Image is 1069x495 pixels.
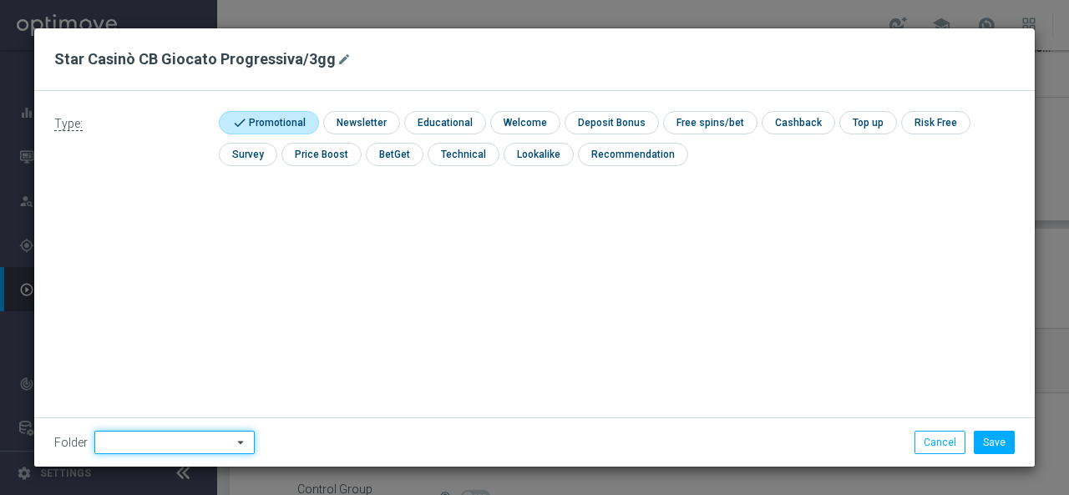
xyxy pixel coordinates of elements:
button: Cancel [914,431,965,454]
i: arrow_drop_down [233,432,250,453]
span: Type: [54,117,83,131]
i: mode_edit [337,53,351,66]
button: Save [974,431,1015,454]
h2: Star Casinò CB Giocato Progressiva/3gg [54,49,336,69]
label: Folder [54,436,88,450]
button: mode_edit [336,49,357,69]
